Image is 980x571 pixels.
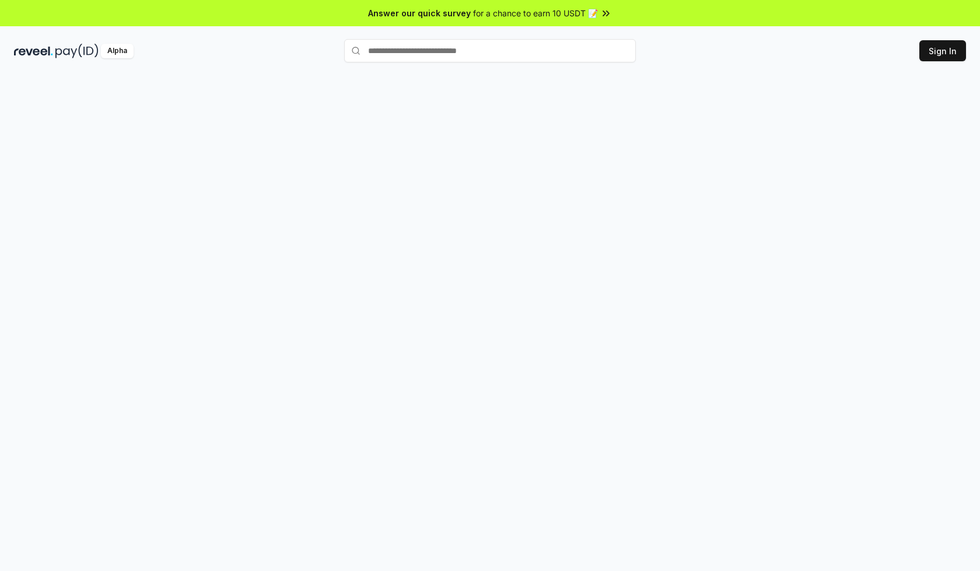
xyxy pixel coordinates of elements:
[14,44,53,58] img: reveel_dark
[473,7,598,19] span: for a chance to earn 10 USDT 📝
[368,7,471,19] span: Answer our quick survey
[919,40,966,61] button: Sign In
[101,44,134,58] div: Alpha
[55,44,99,58] img: pay_id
